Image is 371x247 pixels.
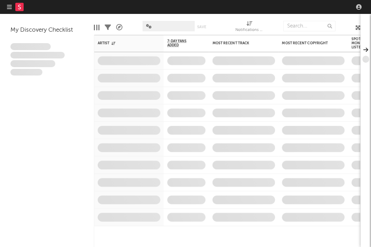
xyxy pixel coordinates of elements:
span: Integer aliquet in purus et [10,52,65,59]
div: A&R Pipeline [116,17,122,38]
div: Filters [105,17,111,38]
span: 7-Day Fans Added [167,39,195,47]
span: Praesent ac interdum [10,60,55,67]
div: Edit Columns [94,17,99,38]
div: Notifications (Artist) [235,17,263,38]
div: Artist [98,41,150,45]
button: Save [197,25,206,29]
div: My Discovery Checklist [10,26,83,34]
div: Most Recent Track [212,41,265,45]
span: Lorem ipsum dolor [10,43,51,50]
div: Notifications (Artist) [235,26,263,34]
input: Search... [283,21,336,31]
div: Most Recent Copyright [282,41,334,45]
span: Aliquam viverra [10,69,42,76]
